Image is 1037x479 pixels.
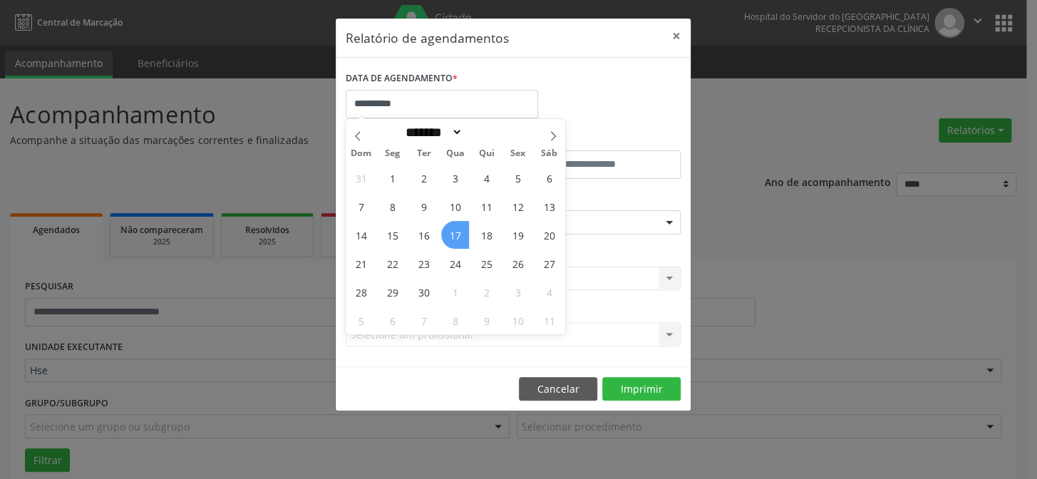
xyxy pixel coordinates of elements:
[441,192,469,220] span: Setembro 10, 2025
[441,278,469,306] span: Outubro 1, 2025
[378,278,406,306] span: Setembro 29, 2025
[504,221,532,249] span: Setembro 19, 2025
[378,307,406,334] span: Outubro 6, 2025
[441,249,469,277] span: Setembro 24, 2025
[471,149,502,158] span: Qui
[440,149,471,158] span: Qua
[346,68,458,90] label: DATA DE AGENDAMENTO
[346,149,377,158] span: Dom
[347,192,375,220] span: Setembro 7, 2025
[662,19,691,53] button: Close
[378,164,406,192] span: Setembro 1, 2025
[378,221,406,249] span: Setembro 15, 2025
[504,278,532,306] span: Outubro 3, 2025
[410,307,438,334] span: Outubro 7, 2025
[473,192,500,220] span: Setembro 11, 2025
[535,164,563,192] span: Setembro 6, 2025
[473,307,500,334] span: Outubro 9, 2025
[502,149,534,158] span: Sex
[534,149,565,158] span: Sáb
[473,249,500,277] span: Setembro 25, 2025
[410,221,438,249] span: Setembro 16, 2025
[504,164,532,192] span: Setembro 5, 2025
[378,249,406,277] span: Setembro 22, 2025
[347,307,375,334] span: Outubro 5, 2025
[519,377,597,401] button: Cancelar
[408,149,440,158] span: Ter
[535,192,563,220] span: Setembro 13, 2025
[347,221,375,249] span: Setembro 14, 2025
[504,307,532,334] span: Outubro 10, 2025
[410,164,438,192] span: Setembro 2, 2025
[535,249,563,277] span: Setembro 27, 2025
[504,249,532,277] span: Setembro 26, 2025
[473,164,500,192] span: Setembro 4, 2025
[535,221,563,249] span: Setembro 20, 2025
[473,221,500,249] span: Setembro 18, 2025
[410,249,438,277] span: Setembro 23, 2025
[347,164,375,192] span: Agosto 31, 2025
[378,192,406,220] span: Setembro 8, 2025
[504,192,532,220] span: Setembro 12, 2025
[410,192,438,220] span: Setembro 9, 2025
[517,128,681,150] label: ATÉ
[377,149,408,158] span: Seg
[346,29,509,47] h5: Relatório de agendamentos
[410,278,438,306] span: Setembro 30, 2025
[347,278,375,306] span: Setembro 28, 2025
[535,307,563,334] span: Outubro 11, 2025
[441,221,469,249] span: Setembro 17, 2025
[463,125,510,140] input: Year
[347,249,375,277] span: Setembro 21, 2025
[441,164,469,192] span: Setembro 3, 2025
[473,278,500,306] span: Outubro 2, 2025
[602,377,681,401] button: Imprimir
[401,125,463,140] select: Month
[441,307,469,334] span: Outubro 8, 2025
[535,278,563,306] span: Outubro 4, 2025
